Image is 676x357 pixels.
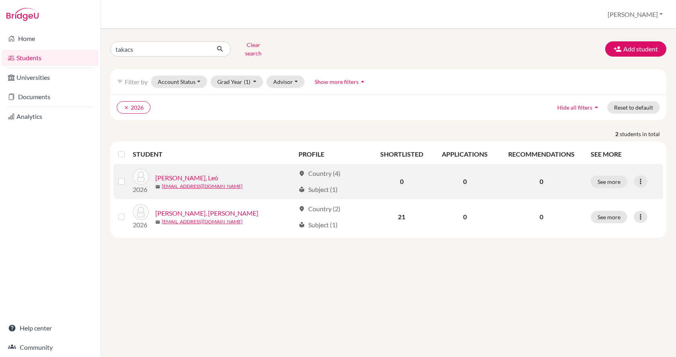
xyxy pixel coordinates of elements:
[133,145,294,164] th: STUDENT
[117,101,150,114] button: clear2026
[162,183,243,190] a: [EMAIL_ADDRESS][DOMAIN_NAME]
[155,220,160,224] span: mail
[244,78,250,85] span: (1)
[299,206,305,212] span: location_on
[299,185,338,194] div: Subject (1)
[591,211,627,223] button: See more
[502,177,581,186] p: 0
[294,145,371,164] th: PROFILE
[125,78,148,86] span: Filter by
[299,222,305,228] span: local_library
[151,75,207,88] button: Account Status
[2,108,99,124] a: Analytics
[117,78,123,85] i: filter_list
[162,218,243,225] a: [EMAIL_ADDRESS][DOMAIN_NAME]
[605,41,666,57] button: Add student
[299,170,305,177] span: location_on
[133,169,149,185] img: Takács, Leó
[550,101,607,114] button: Hide all filtersarrow_drop_up
[315,78,359,85] span: Show more filters
[433,164,497,199] td: 0
[371,145,433,164] th: SHORTLISTED
[155,184,160,189] span: mail
[133,220,149,230] p: 2026
[2,31,99,47] a: Home
[2,89,99,105] a: Documents
[586,145,663,164] th: SEE MORE
[359,78,367,86] i: arrow_drop_up
[433,199,497,235] td: 0
[308,75,373,88] button: Show more filtersarrow_drop_up
[557,104,592,111] span: Hide all filters
[299,186,305,193] span: local_library
[266,75,305,88] button: Advisor
[299,220,338,230] div: Subject (1)
[2,69,99,86] a: Universities
[502,212,581,222] p: 0
[124,105,129,110] i: clear
[433,145,497,164] th: APPLICATIONS
[133,185,149,194] p: 2026
[2,50,99,66] a: Students
[6,8,39,21] img: Bridge-U
[133,204,149,220] img: Takács, Zsófia
[497,145,586,164] th: RECOMMENDATIONS
[110,41,210,57] input: Find student by name...
[210,75,264,88] button: Grad Year(1)
[299,204,340,214] div: Country (2)
[2,320,99,336] a: Help center
[155,208,258,218] a: [PERSON_NAME], [PERSON_NAME]
[299,169,340,178] div: Country (4)
[371,199,433,235] td: 21
[607,101,660,114] button: Reset to default
[615,130,620,138] strong: 2
[2,339,99,355] a: Community
[620,130,666,138] span: students in total
[604,7,666,22] button: [PERSON_NAME]
[371,164,433,199] td: 0
[592,103,600,111] i: arrow_drop_up
[155,173,218,183] a: [PERSON_NAME], Leó
[231,39,276,59] button: Clear search
[591,175,627,188] button: See more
